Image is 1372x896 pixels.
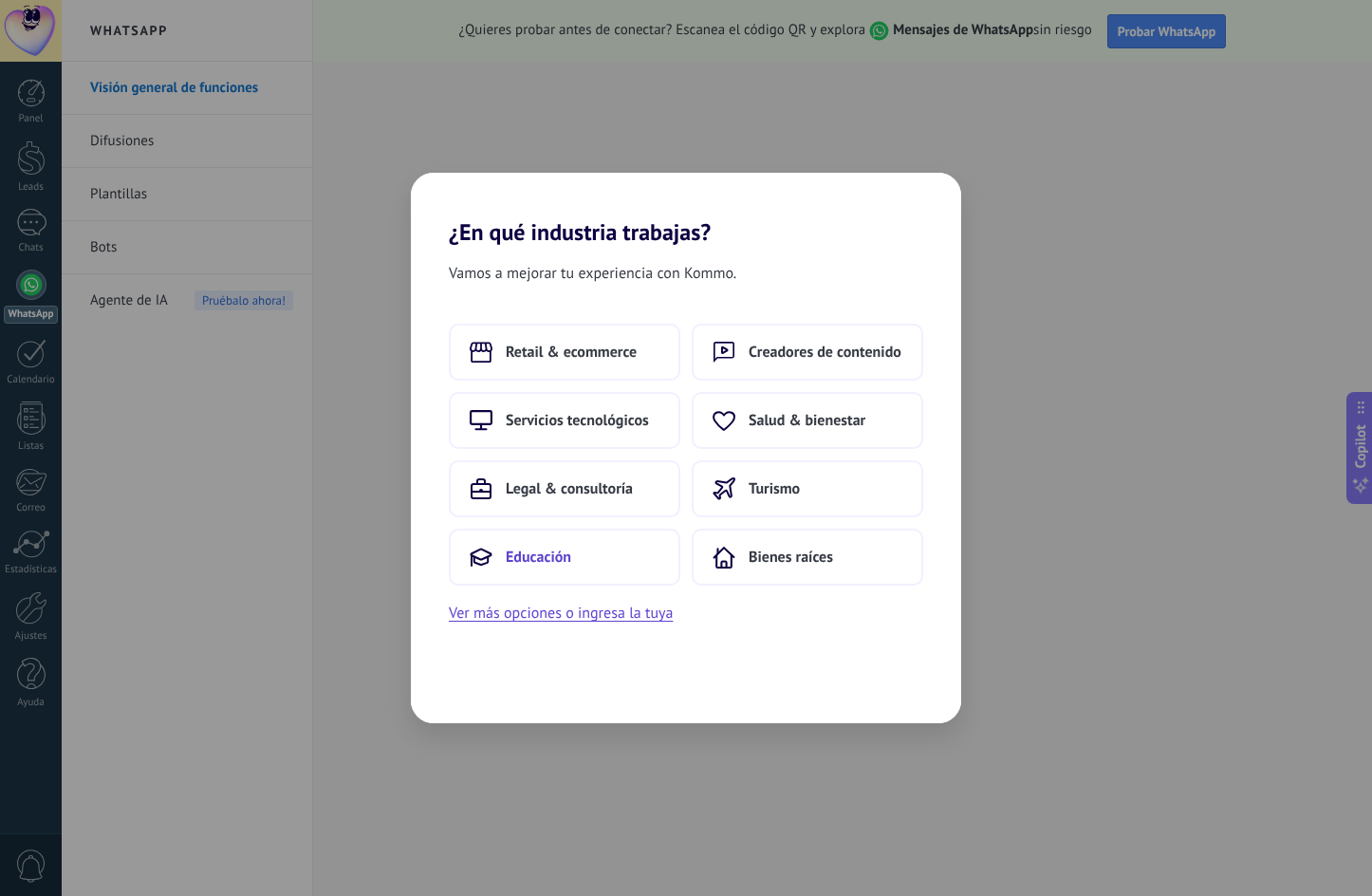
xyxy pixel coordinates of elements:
[449,392,680,449] button: Servicios tecnológicos
[749,548,833,567] span: Bienes raíces
[449,460,680,517] button: Legal & consultoría
[506,411,649,430] span: Servicios tecnológicos
[692,460,923,517] button: Turismo
[749,343,901,362] span: Creadores de contenido
[449,324,680,381] button: Retail & ecommerce
[506,548,571,567] span: Educación
[449,601,673,625] button: Ver más opciones o ingresa la tuya
[449,261,736,286] span: Vamos a mejorar tu experiencia con Kommo.
[692,529,923,586] button: Bienes raíces
[692,392,923,449] button: Salud & bienestar
[411,173,961,246] h2: ¿En qué industria trabajas?
[692,324,923,381] button: Creadores de contenido
[749,411,865,430] span: Salud & bienestar
[449,529,680,586] button: Educación
[506,343,637,362] span: Retail & ecommerce
[749,479,800,498] span: Turismo
[506,479,633,498] span: Legal & consultoría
